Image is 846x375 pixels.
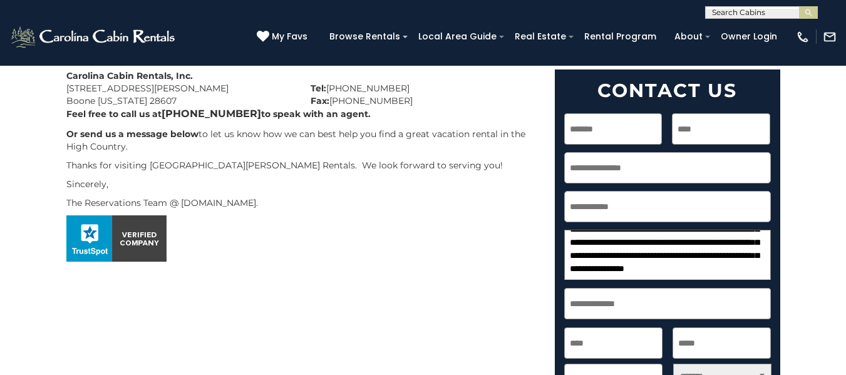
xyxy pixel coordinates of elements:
a: Owner Login [714,27,783,46]
a: My Favs [257,30,311,44]
a: Rental Program [578,27,663,46]
div: [STREET_ADDRESS][PERSON_NAME] Boone [US_STATE] 28607 [57,69,301,107]
p: Sincerely, [66,178,536,190]
h2: Contact Us [564,79,771,102]
strong: Tel: [311,83,326,94]
strong: Carolina Cabin Rentals, Inc. [66,70,193,81]
strong: Fax: [311,95,329,106]
a: Real Estate [508,27,572,46]
img: White-1-2.png [9,24,178,49]
p: The Reservations Team @ [DOMAIN_NAME]. [66,197,536,209]
a: About [668,27,709,46]
img: phone-regular-white.png [796,30,810,44]
b: [PHONE_NUMBER] [162,108,261,120]
p: Thanks for visiting [GEOGRAPHIC_DATA][PERSON_NAME] Rentals. We look forward to serving you! [66,159,536,172]
a: Local Area Guide [412,27,503,46]
a: Browse Rentals [323,27,406,46]
div: [PHONE_NUMBER] [PHONE_NUMBER] [301,69,545,107]
b: Or send us a message below [66,128,199,140]
img: mail-regular-white.png [823,30,837,44]
img: seal_horizontal.png [66,215,167,262]
p: to let us know how we can best help you find a great vacation rental in the High Country. [66,128,536,153]
b: Feel free to call us at [66,108,162,120]
span: My Favs [272,30,307,43]
b: to speak with an agent. [261,108,371,120]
